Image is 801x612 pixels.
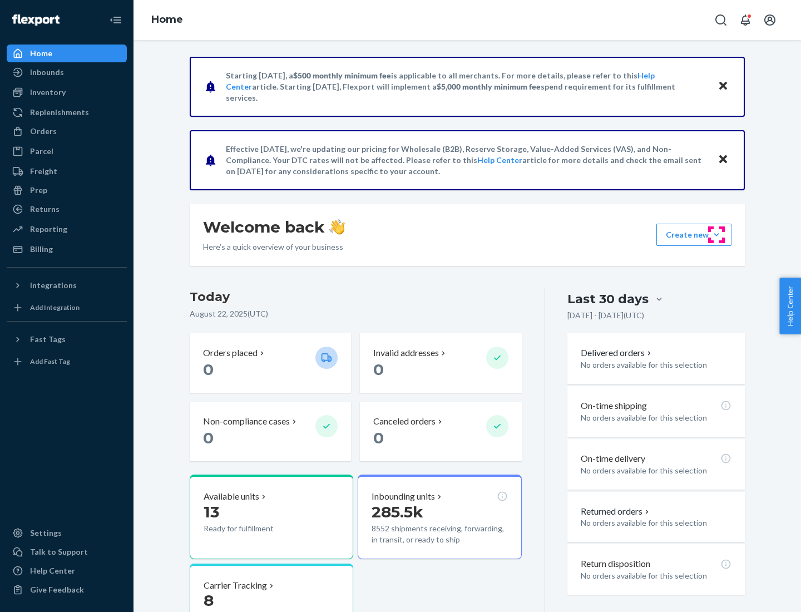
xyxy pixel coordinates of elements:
[437,82,541,91] span: $5,000 monthly minimum fee
[7,581,127,599] button: Give Feedback
[7,122,127,140] a: Orders
[204,591,214,610] span: 8
[581,557,650,570] p: Return disposition
[759,9,781,31] button: Open account menu
[30,546,88,557] div: Talk to Support
[30,48,52,59] div: Home
[372,523,507,545] p: 8552 shipments receiving, forwarding, in transit, or ready to ship
[30,185,47,196] div: Prep
[734,9,756,31] button: Open notifications
[30,87,66,98] div: Inventory
[30,126,57,137] div: Orders
[372,490,435,503] p: Inbounding units
[7,45,127,62] a: Home
[567,310,644,321] p: [DATE] - [DATE] ( UTC )
[293,71,391,80] span: $500 monthly minimum fee
[360,333,521,393] button: Invalid addresses 0
[226,144,707,177] p: Effective [DATE], we're updating our pricing for Wholesale (B2B), Reserve Storage, Value-Added Se...
[329,219,345,235] img: hand-wave emoji
[203,217,345,237] h1: Welcome back
[190,308,522,319] p: August 22, 2025 ( UTC )
[581,347,654,359] button: Delivered orders
[7,524,127,542] a: Settings
[7,220,127,238] a: Reporting
[30,244,53,255] div: Billing
[204,490,259,503] p: Available units
[151,13,183,26] a: Home
[716,152,730,168] button: Close
[203,415,290,428] p: Non-compliance cases
[7,103,127,121] a: Replenishments
[581,452,645,465] p: On-time delivery
[581,465,731,476] p: No orders available for this selection
[30,146,53,157] div: Parcel
[477,155,522,165] a: Help Center
[373,415,436,428] p: Canceled orders
[30,107,89,118] div: Replenishments
[372,502,423,521] span: 285.5k
[7,299,127,317] a: Add Integration
[190,402,351,461] button: Non-compliance cases 0
[581,412,731,423] p: No orders available for this selection
[360,402,521,461] button: Canceled orders 0
[226,70,707,103] p: Starting [DATE], a is applicable to all merchants. For more details, please refer to this article...
[779,278,801,334] button: Help Center
[190,475,353,559] button: Available units13Ready for fulfillment
[581,505,651,518] button: Returned orders
[204,579,267,592] p: Carrier Tracking
[373,360,384,379] span: 0
[203,428,214,447] span: 0
[656,224,731,246] button: Create new
[30,224,67,235] div: Reporting
[7,277,127,294] button: Integrations
[30,280,77,291] div: Integrations
[581,359,731,371] p: No orders available for this selection
[7,162,127,180] a: Freight
[7,181,127,199] a: Prep
[204,502,219,521] span: 13
[710,9,732,31] button: Open Search Box
[142,4,192,36] ol: breadcrumbs
[30,334,66,345] div: Fast Tags
[716,78,730,95] button: Close
[203,241,345,253] p: Here’s a quick overview of your business
[30,565,75,576] div: Help Center
[7,240,127,258] a: Billing
[581,399,647,412] p: On-time shipping
[567,290,649,308] div: Last 30 days
[373,428,384,447] span: 0
[7,200,127,218] a: Returns
[105,9,127,31] button: Close Navigation
[7,63,127,81] a: Inbounds
[7,142,127,160] a: Parcel
[7,562,127,580] a: Help Center
[203,360,214,379] span: 0
[7,543,127,561] a: Talk to Support
[30,204,60,215] div: Returns
[30,303,80,312] div: Add Integration
[373,347,439,359] p: Invalid addresses
[581,517,731,529] p: No orders available for this selection
[7,353,127,371] a: Add Fast Tag
[30,67,64,78] div: Inbounds
[190,288,522,306] h3: Today
[30,527,62,539] div: Settings
[190,333,351,393] button: Orders placed 0
[358,475,521,559] button: Inbounding units285.5k8552 shipments receiving, forwarding, in transit, or ready to ship
[30,584,84,595] div: Give Feedback
[203,347,258,359] p: Orders placed
[30,166,57,177] div: Freight
[7,83,127,101] a: Inventory
[30,357,70,366] div: Add Fast Tag
[581,570,731,581] p: No orders available for this selection
[12,14,60,26] img: Flexport logo
[7,330,127,348] button: Fast Tags
[204,523,306,534] p: Ready for fulfillment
